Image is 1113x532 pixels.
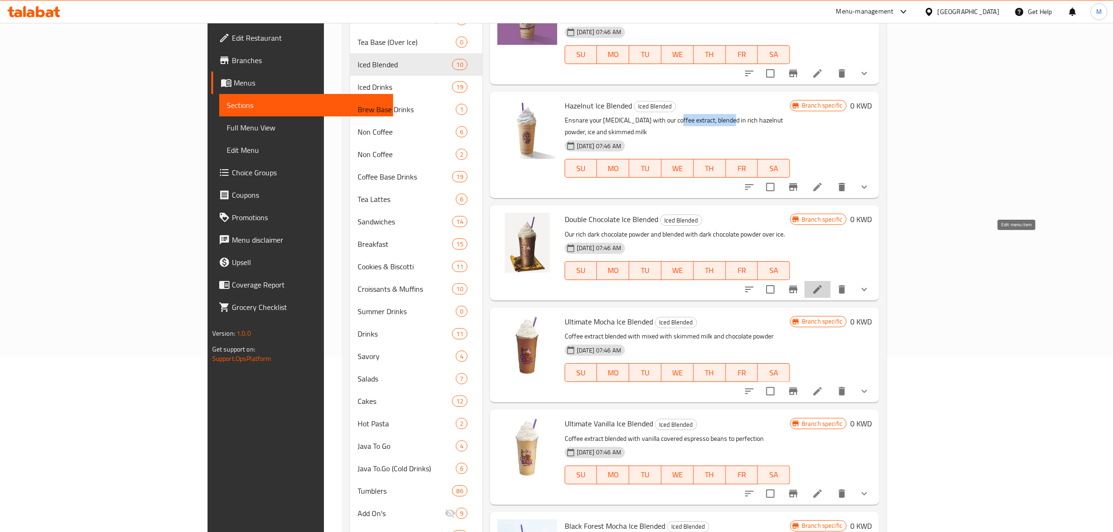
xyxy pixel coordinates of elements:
[358,126,456,137] span: Non Coffee
[831,482,853,505] button: delete
[456,195,467,204] span: 6
[232,257,386,268] span: Upsell
[358,194,456,205] div: Tea Lattes
[761,264,786,277] span: SA
[850,99,872,112] h6: 0 KWD
[358,485,452,496] span: Tumblers
[634,101,675,112] span: Iced Blended
[665,264,690,277] span: WE
[456,351,467,362] div: items
[350,53,482,76] div: Iced Blended10
[358,171,452,182] div: Coffee Base Drinks
[761,484,780,503] span: Select to update
[573,244,625,252] span: [DATE] 07:46 AM
[350,345,482,367] div: Savory4
[569,264,594,277] span: SU
[456,463,467,474] div: items
[358,36,456,48] span: Tea Base (Over Ice)
[456,418,467,429] div: items
[730,48,754,61] span: FR
[456,128,467,137] span: 6
[452,240,467,249] span: 15
[758,261,790,280] button: SA
[812,488,823,499] a: Edit menu item
[358,463,456,474] div: Java To.Go (Cold Drinks)
[232,55,386,66] span: Branches
[232,189,386,201] span: Coupons
[812,68,823,79] a: Edit menu item
[358,508,445,519] span: Add On's
[456,352,467,361] span: 4
[237,327,251,339] span: 1.0.0
[859,181,870,193] svg: Show Choices
[350,255,482,278] div: Cookies & Biscotti11
[655,419,697,430] span: Iced Blended
[859,386,870,397] svg: Show Choices
[234,77,386,88] span: Menus
[565,363,597,382] button: SU
[565,115,790,138] p: Ensnare your [MEDICAL_DATA] with our coffee extract, blended in rich hazelnut powder, ice and ski...
[232,212,386,223] span: Promotions
[358,306,456,317] span: Summer Drinks
[655,317,697,328] span: Iced Blended
[456,36,467,48] div: items
[358,418,456,429] span: Hot Pasta
[358,261,452,272] div: Cookies & Biscotti
[350,300,482,323] div: Summer Drinks0
[569,162,594,175] span: SU
[798,215,846,224] span: Branch specific
[565,433,790,445] p: Coffee extract blended with vanilla covered espresso beans to perfection
[358,395,452,407] span: Cakes
[358,440,456,452] span: Java To Go
[456,38,467,47] span: 0
[859,68,870,79] svg: Show Choices
[497,417,557,477] img: Ultimate Vanilla Ice Blended
[452,81,467,93] div: items
[456,149,467,160] div: items
[350,323,482,345] div: Drinks11
[573,142,625,151] span: [DATE] 07:46 AM
[232,32,386,43] span: Edit Restaurant
[758,159,790,178] button: SA
[761,366,786,380] span: SA
[798,101,846,110] span: Branch specific
[227,144,386,156] span: Edit Menu
[601,264,625,277] span: MO
[456,105,467,114] span: 1
[565,45,597,64] button: SU
[629,159,661,178] button: TU
[358,238,452,250] span: Breakfast
[730,366,754,380] span: FR
[452,217,467,226] span: 14
[358,351,456,362] span: Savory
[452,261,467,272] div: items
[850,417,872,430] h6: 0 KWD
[350,412,482,435] div: Hot Pasta2
[738,482,761,505] button: sort-choices
[456,508,467,519] div: items
[850,315,872,328] h6: 0 KWD
[565,417,653,431] span: Ultimate Vanilla Ice Blended
[211,161,394,184] a: Choice Groups
[694,363,726,382] button: TH
[456,150,467,159] span: 2
[730,264,754,277] span: FR
[694,159,726,178] button: TH
[232,279,386,290] span: Coverage Report
[211,296,394,318] a: Grocery Checklist
[358,373,456,384] span: Salads
[452,328,467,339] div: items
[633,162,658,175] span: TU
[452,262,467,271] span: 11
[761,468,786,482] span: SA
[452,83,467,92] span: 19
[697,162,722,175] span: TH
[761,381,780,401] span: Select to update
[456,419,467,428] span: 2
[565,159,597,178] button: SU
[358,328,452,339] span: Drinks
